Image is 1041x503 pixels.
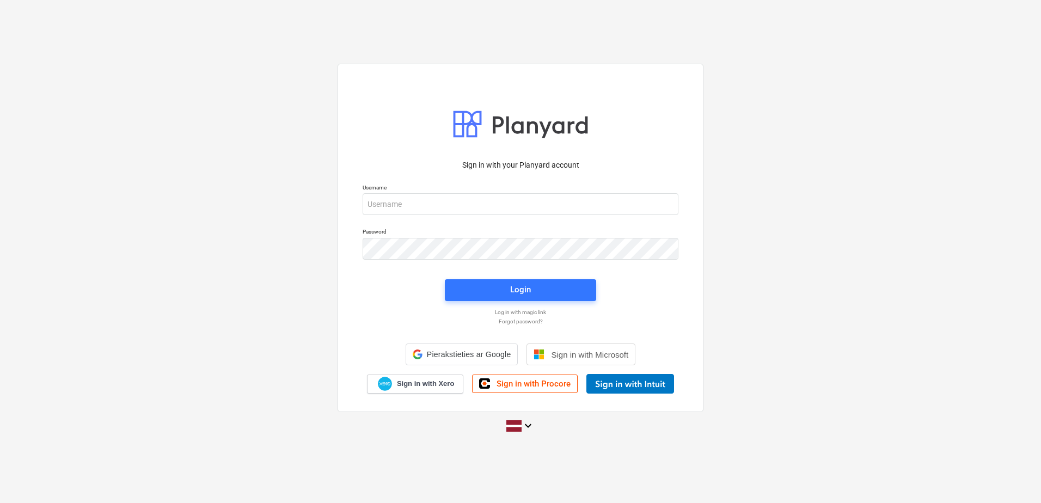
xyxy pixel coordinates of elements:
[367,375,464,394] a: Sign in with Xero
[534,349,544,360] img: Microsoft logo
[378,377,392,391] img: Xero logo
[406,343,518,365] div: Pierakstieties ar Google
[357,318,684,325] a: Forgot password?
[357,309,684,316] a: Log in with magic link
[363,160,678,171] p: Sign in with your Planyard account
[445,279,596,301] button: Login
[522,419,535,432] i: keyboard_arrow_down
[397,379,454,389] span: Sign in with Xero
[551,350,628,359] span: Sign in with Microsoft
[510,283,531,297] div: Login
[363,184,678,193] p: Username
[427,350,511,359] span: Pierakstieties ar Google
[363,193,678,215] input: Username
[363,228,678,237] p: Password
[497,379,571,389] span: Sign in with Procore
[472,375,578,393] a: Sign in with Procore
